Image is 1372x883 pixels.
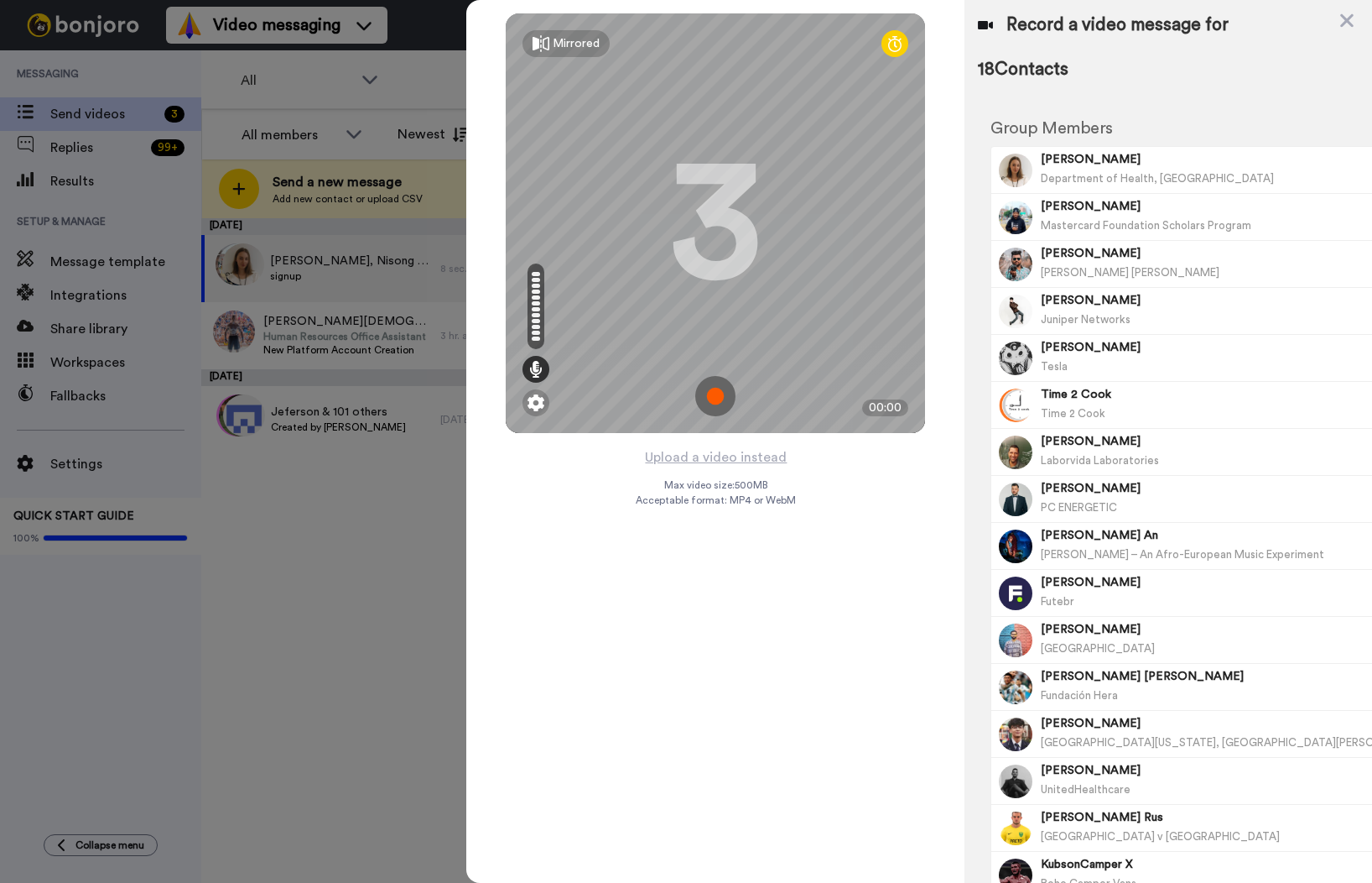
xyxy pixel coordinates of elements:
img: Image of Time 2 Cook [999,389,1032,422]
span: UnitedHealthcare [1041,784,1130,795]
img: Image of Filip Czernecki [999,483,1032,516]
span: Fundación Hera [1041,690,1118,701]
img: Image of Leonar Lisandro Correa Andrada [999,671,1032,704]
span: [PERSON_NAME] [PERSON_NAME] [1041,267,1219,278]
span: Time 2 Cook [1041,408,1105,419]
span: Laborvida Laboratories [1041,455,1159,466]
img: Image of Matus Rus [999,812,1032,845]
span: Futebr [1041,596,1074,607]
img: ic_record_start.svg [695,376,735,416]
img: Image of Harshvardhan Singh Rathore [999,577,1032,610]
img: Image of Atharv Bagul [999,624,1032,657]
img: Image of Estela Jankauskaitė [999,154,1032,187]
span: [PERSON_NAME] – An Afro-European Music Experiment [1041,549,1324,560]
img: Image of Rohaan Vikram [999,718,1032,751]
img: Image of Jayesh D [999,248,1032,281]
img: ic_gear.svg [527,394,544,411]
span: Department of Health, [GEOGRAPHIC_DATA] [1041,173,1274,184]
img: Image of Rogerio Nascimento [999,436,1032,469]
div: 3 [669,160,761,286]
img: Image of Abhishek Panda [999,295,1032,328]
img: Image of Maisha An [999,530,1032,563]
img: Image of Nisong Monyimba [999,201,1032,234]
img: Image of Leo Li [999,342,1032,375]
button: Upload a video instead [640,447,792,468]
span: [GEOGRAPHIC_DATA] v [GEOGRAPHIC_DATA] [1041,831,1280,842]
span: PC ENERGETIC [1041,502,1117,513]
span: Juniper Networks [1041,314,1130,325]
span: [GEOGRAPHIC_DATA] [1041,643,1155,654]
span: Acceptable format: MP4 or WebM [636,494,796,507]
span: Mastercard Foundation Scholars Program [1041,220,1251,231]
div: 00:00 [862,400,908,416]
img: Image of Ivan Patel [999,765,1032,798]
span: Tesla [1041,361,1068,372]
span: Max video size: 500 MB [663,478,767,492]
